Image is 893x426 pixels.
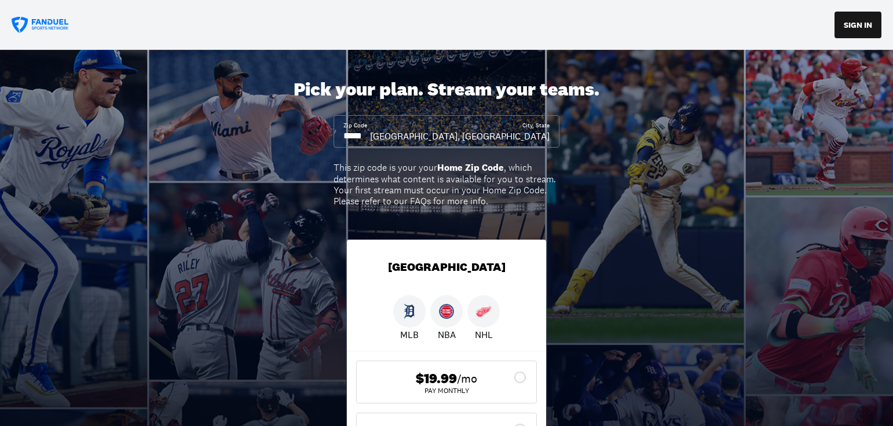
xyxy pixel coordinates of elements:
span: $19.99 [416,370,457,387]
p: MLB [400,328,419,341]
span: /mo [457,370,477,387]
div: Zip Code [343,122,367,130]
div: Pick your plan. Stream your teams. [294,79,599,101]
div: This zip code is your your , which determines what content is available for you to stream. Your f... [334,162,559,207]
p: NHL [475,328,493,341]
img: Pistons [439,304,454,319]
div: [GEOGRAPHIC_DATA] [347,240,546,295]
img: Tigers [402,304,417,319]
div: City, State [522,122,550,130]
button: SIGN IN [835,12,881,38]
img: Red Wings [476,304,491,319]
p: NBA [438,328,456,341]
b: Home Zip Code [437,161,504,174]
div: Pay Monthly [366,387,527,394]
div: [GEOGRAPHIC_DATA], [GEOGRAPHIC_DATA] [370,130,550,142]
